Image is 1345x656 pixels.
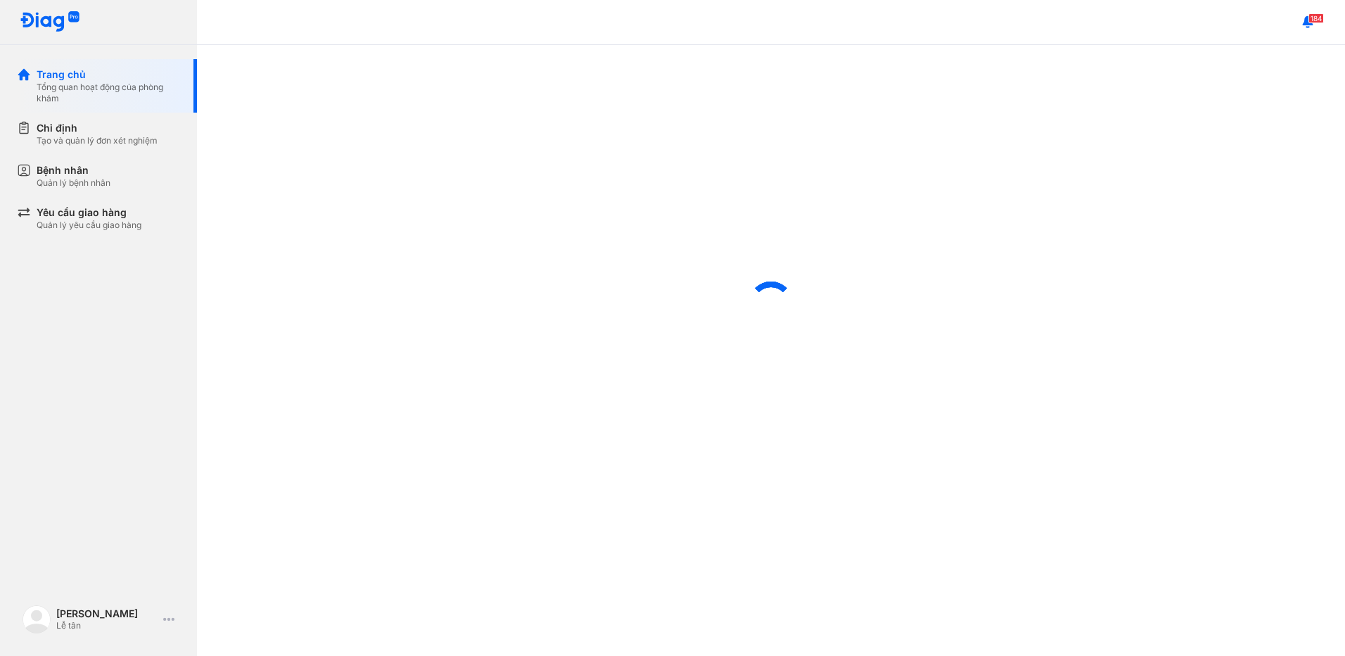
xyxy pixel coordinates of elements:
div: Bệnh nhân [37,163,110,177]
img: logo [20,11,80,33]
div: Yêu cầu giao hàng [37,206,141,220]
div: Quản lý bệnh nhân [37,177,110,189]
div: Quản lý yêu cầu giao hàng [37,220,141,231]
div: Tạo và quản lý đơn xét nghiệm [37,135,158,146]
span: 184 [1308,13,1324,23]
div: [PERSON_NAME] [56,607,158,620]
div: Trang chủ [37,68,180,82]
div: Chỉ định [37,121,158,135]
div: Tổng quan hoạt động của phòng khám [37,82,180,104]
div: Lễ tân [56,620,158,631]
img: logo [23,605,51,633]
